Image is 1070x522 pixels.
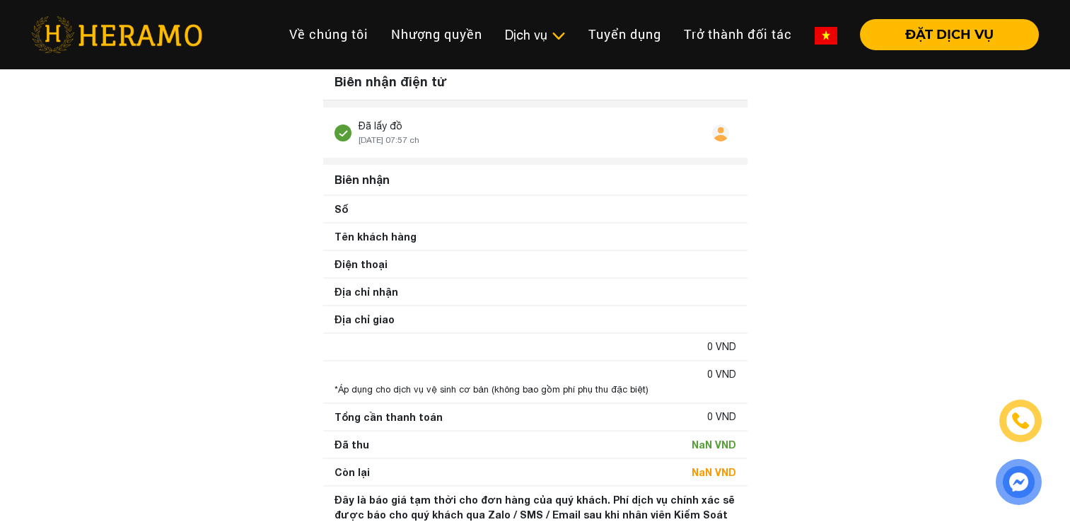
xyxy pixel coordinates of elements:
img: subToggleIcon [551,29,566,43]
div: Dịch vụ [505,25,566,45]
div: Số [335,202,348,216]
div: 0 VND [707,410,736,424]
img: phone-icon [1012,412,1029,429]
button: ĐẶT DỊCH VỤ [860,19,1039,50]
div: NaN VND [692,437,736,452]
span: [DATE] 07:57 ch [359,135,419,145]
div: Biên nhận [329,166,742,194]
img: heramo-logo.png [31,16,202,53]
div: NaN VND [692,465,736,480]
img: stick.svg [335,124,351,141]
a: Nhượng quyền [380,19,494,50]
div: 0 VND [707,367,736,382]
a: Trở thành đối tác [673,19,803,50]
div: Địa chỉ nhận [335,284,398,299]
span: *Áp dụng cho dịch vụ vệ sinh cơ bản (không bao gồm phí phụ thu đặc biệt) [335,384,649,395]
div: Đã lấy đồ [359,119,419,134]
div: Tên khách hàng [335,229,417,244]
img: user.svg [712,124,729,141]
a: Về chúng tôi [278,19,380,50]
div: Điện thoại [335,257,388,272]
div: Biên nhận điện tử [323,64,748,100]
div: 0 VND [707,340,736,354]
a: Tuyển dụng [577,19,673,50]
div: Đã thu [335,437,369,452]
div: Tổng cần thanh toán [335,410,443,424]
img: vn-flag.png [815,27,837,45]
a: phone-icon [999,400,1042,442]
div: Địa chỉ giao [335,312,395,327]
a: ĐẶT DỊCH VỤ [849,28,1039,41]
div: Còn lại [335,465,370,480]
